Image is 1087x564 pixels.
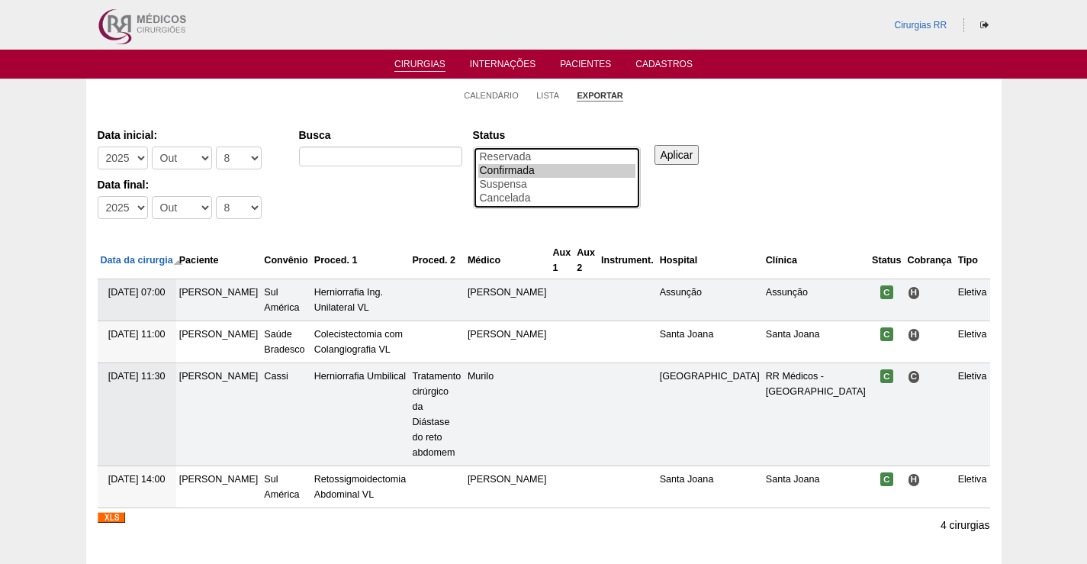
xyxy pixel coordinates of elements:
a: Data da cirurgia [101,255,183,266]
label: Data inicial: [98,127,284,143]
td: [PERSON_NAME] [176,279,262,321]
th: Cobrança [905,242,955,279]
th: Proced. 2 [409,242,464,279]
a: Pacientes [560,59,611,74]
th: Hospital [657,242,763,279]
span: Hospital [908,328,921,341]
td: Herniorrafia Umbilical [311,363,410,466]
span: [DATE] 14:00 [108,474,166,485]
td: [PERSON_NAME] [176,466,262,508]
td: Sul América [261,466,310,508]
p: 4 cirurgias [941,518,990,533]
span: Hospital [908,286,921,299]
span: [DATE] 07:00 [108,287,166,298]
td: Saúde Bradesco [261,321,310,363]
td: Santa Joana [657,466,763,508]
td: [PERSON_NAME] [465,466,550,508]
th: Médico [465,242,550,279]
a: Calendário [464,90,519,101]
td: Santa Joana [657,321,763,363]
th: Instrument. [598,242,657,279]
label: Data final: [98,177,284,192]
span: [DATE] 11:00 [108,329,166,340]
td: Assunção [763,279,869,321]
label: Status [473,127,641,143]
td: [PERSON_NAME] [176,321,262,363]
td: Herniorrafia Ing. Unilateral VL [311,279,410,321]
option: Reservada [478,150,635,164]
td: Eletiva [955,279,990,321]
th: Tipo [955,242,990,279]
th: Paciente [176,242,262,279]
a: Cirurgias [394,59,445,72]
input: Aplicar [654,145,699,165]
option: Confirmada [478,164,635,178]
span: Confirmada [880,285,893,299]
td: Santa Joana [763,321,869,363]
th: Clínica [763,242,869,279]
td: Eletiva [955,321,990,363]
a: Lista [536,90,559,101]
th: Proced. 1 [311,242,410,279]
td: Eletiva [955,363,990,466]
td: [PERSON_NAME] [176,363,262,466]
a: Internações [470,59,536,74]
img: XLS [98,512,125,523]
td: RR Médicos - [GEOGRAPHIC_DATA] [763,363,869,466]
td: Cassi [261,363,310,466]
td: Santa Joana [763,466,869,508]
td: [PERSON_NAME] [465,321,550,363]
td: [GEOGRAPHIC_DATA] [657,363,763,466]
td: Colecistectomia com Colangiografia VL [311,321,410,363]
option: Suspensa [478,178,635,192]
span: [DATE] 11:30 [108,371,166,382]
a: Cirurgias RR [894,20,947,31]
span: Hospital [908,473,921,486]
input: Digite os termos que você deseja procurar. [299,147,462,166]
a: Exportar [577,90,622,102]
th: Convênio [261,242,310,279]
td: Eletiva [955,466,990,508]
label: Busca [299,127,462,143]
i: Sair [980,21,989,30]
th: Aux 1 [549,242,574,279]
option: Cancelada [478,192,635,205]
img: ordem decrescente [173,256,183,266]
td: Assunção [657,279,763,321]
span: Confirmada [880,327,893,341]
td: Sul América [261,279,310,321]
span: Confirmada [880,472,893,486]
td: [PERSON_NAME] [465,279,550,321]
td: Retossigmoidectomia Abdominal VL [311,466,410,508]
td: Murilo [465,363,550,466]
th: Aux 2 [574,242,598,279]
span: Confirmada [880,369,893,383]
a: Cadastros [635,59,693,74]
td: Tratamento cirúrgico da Diástase do reto abdomem [409,363,464,466]
th: Status [869,242,905,279]
span: Consultório [908,370,921,383]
